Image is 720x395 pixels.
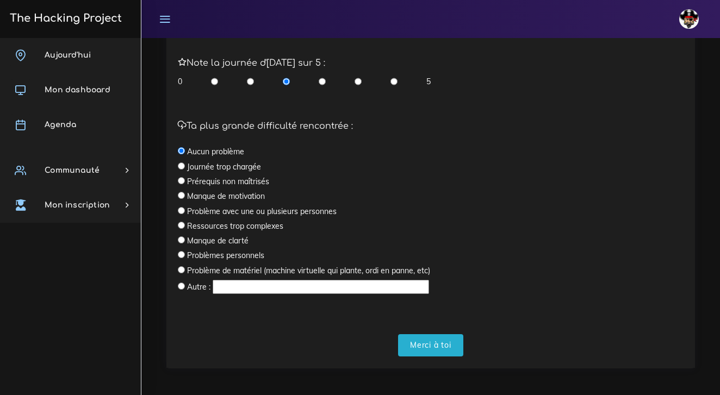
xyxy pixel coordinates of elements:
[187,265,430,276] label: Problème de matériel (machine virtuelle qui plante, ordi en panne, etc)
[187,221,283,231] label: Ressources trop complexes
[679,9,699,29] img: avatar
[45,201,110,209] span: Mon inscription
[398,334,463,356] input: Merci à toi
[178,121,684,131] h5: Ta plus grande difficulté rencontrée :
[178,58,684,68] h5: Note la journée d'[DATE] sur 5 :
[45,51,91,59] span: Aujourd'hui
[45,121,76,129] span: Agenda
[178,76,431,87] div: 0 5
[187,206,337,217] label: Problème avec une ou plusieurs personnes
[187,146,244,157] label: Aucun problème
[187,235,249,246] label: Manque de clarté
[7,12,122,24] h3: The Hacking Project
[187,250,264,261] label: Problèmes personnels
[45,86,110,94] span: Mon dashboard
[187,191,265,202] label: Manque de motivation
[187,176,269,187] label: Prérequis non maîtrisés
[45,166,100,174] span: Communauté
[187,281,210,292] label: Autre :
[187,161,261,172] label: Journée trop chargée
